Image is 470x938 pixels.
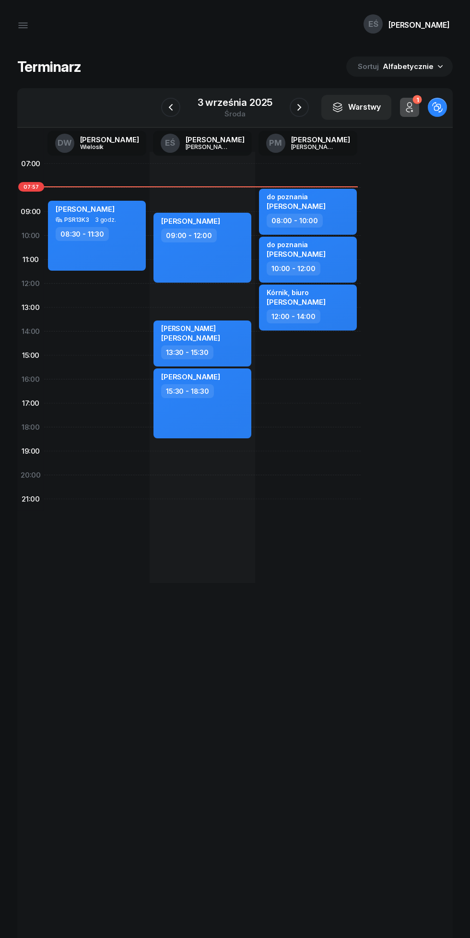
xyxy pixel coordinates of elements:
[400,98,419,117] button: 1
[388,21,450,29] div: [PERSON_NAME]
[161,333,220,343] span: [PERSON_NAME]
[18,182,44,192] span: 07:57
[17,391,44,415] div: 17:00
[17,152,44,176] div: 07:00
[291,144,337,150] div: [PERSON_NAME]
[17,367,44,391] div: 16:00
[17,248,44,272] div: 11:00
[17,200,44,224] div: 09:00
[17,343,44,367] div: 15:00
[17,415,44,439] div: 18:00
[383,62,434,71] span: Alfabetycznie
[47,131,147,156] a: DW[PERSON_NAME]Wielosik
[346,57,453,77] button: Sortuj Alfabetycznie
[267,309,320,323] div: 12:00 - 14:00
[17,224,44,248] div: 10:00
[198,110,273,117] div: środa
[17,272,44,296] div: 12:00
[17,463,44,487] div: 20:00
[267,240,326,249] div: do poznania
[267,214,323,228] div: 08:00 - 10:00
[258,131,358,156] a: PM[PERSON_NAME][PERSON_NAME]
[358,60,381,73] span: Sortuj
[291,136,350,143] div: [PERSON_NAME]
[165,139,175,147] span: EŚ
[17,487,44,511] div: 21:00
[267,262,320,275] div: 10:00 - 12:00
[161,372,220,381] span: [PERSON_NAME]
[56,227,109,241] div: 08:30 - 11:30
[161,229,217,242] div: 09:00 - 12:00
[64,217,89,223] div: PSR13K3
[267,250,326,259] span: [PERSON_NAME]
[153,131,252,156] a: EŚ[PERSON_NAME][PERSON_NAME]
[161,324,220,332] div: [PERSON_NAME]
[17,176,44,200] div: 08:00
[321,95,391,120] button: Warstwy
[80,136,139,143] div: [PERSON_NAME]
[80,144,126,150] div: Wielosik
[56,205,115,214] span: [PERSON_NAME]
[267,193,326,201] div: do poznania
[198,98,273,107] div: 3 września 2025
[161,384,214,398] div: 15:30 - 18:30
[186,144,232,150] div: [PERSON_NAME]
[161,345,213,359] div: 13:30 - 15:30
[269,139,282,147] span: PM
[161,217,220,226] span: [PERSON_NAME]
[186,136,245,143] div: [PERSON_NAME]
[17,439,44,463] div: 19:00
[412,95,422,104] div: 1
[17,320,44,343] div: 14:00
[17,58,81,75] h1: Terminarz
[267,288,326,297] div: Kórnik, biuro
[332,101,381,114] div: Warstwy
[95,217,116,223] span: 3 godz.
[58,139,72,147] span: DW
[17,296,44,320] div: 13:00
[267,202,326,211] span: [PERSON_NAME]
[368,20,378,28] span: EŚ
[267,297,326,307] span: [PERSON_NAME]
